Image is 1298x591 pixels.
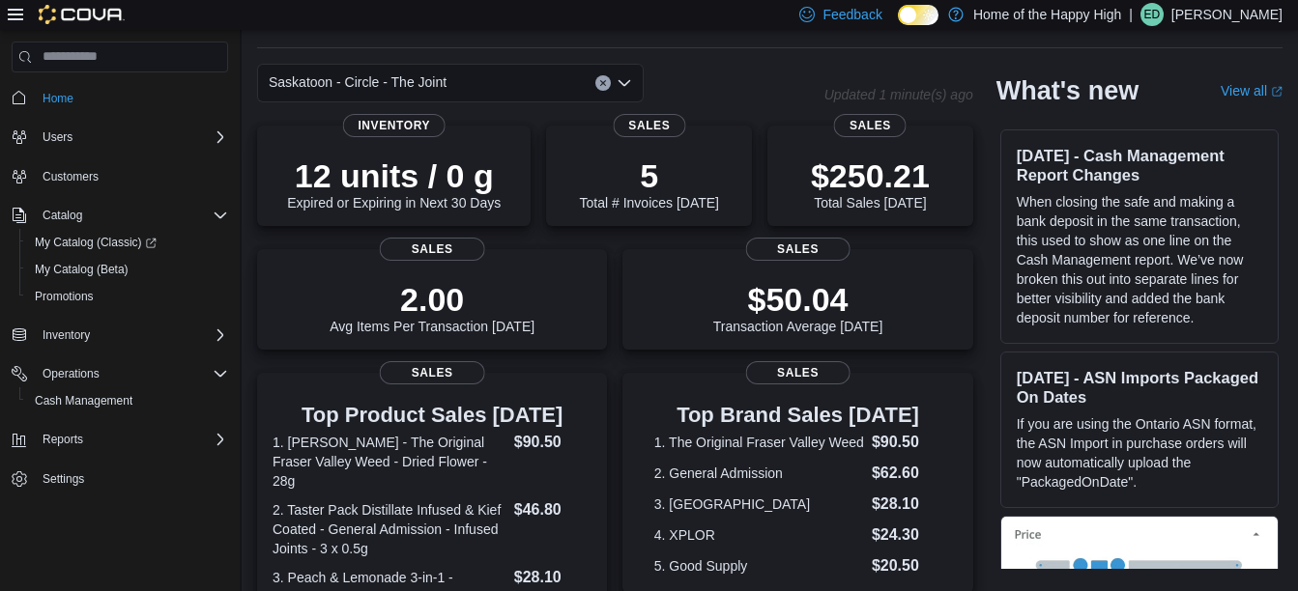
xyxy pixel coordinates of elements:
[35,126,228,149] span: Users
[35,467,92,491] a: Settings
[1271,86,1283,98] svg: External link
[287,156,501,195] p: 12 units / 0 g
[35,362,107,385] button: Operations
[898,25,899,26] span: Dark Mode
[834,114,907,137] span: Sales
[27,258,136,281] a: My Catalog (Beta)
[745,361,851,384] span: Sales
[654,433,864,452] dt: 1. The Original Fraser Valley Weed
[27,389,228,412] span: Cash Management
[872,492,941,516] dd: $28.10
[273,404,591,427] h3: Top Product Sales [DATE]
[514,431,592,454] dd: $90.50
[35,393,132,408] span: Cash Management
[713,280,883,319] p: $50.04
[973,3,1121,26] p: Home of the Happy High
[822,5,881,24] span: Feedback
[269,70,447,94] span: Saskatoon - Circle - The Joint
[35,164,228,188] span: Customers
[996,75,1139,106] h2: What's new
[35,324,98,347] button: Inventory
[1171,3,1283,26] p: [PERSON_NAME]
[35,428,91,451] button: Reports
[35,204,90,227] button: Catalog
[35,289,94,304] span: Promotions
[1144,3,1161,26] span: ED
[1140,3,1164,26] div: Emma Dewey
[35,86,228,110] span: Home
[27,389,140,412] a: Cash Management
[273,433,506,491] dt: 1. [PERSON_NAME] - The Original Fraser Valley Weed - Dried Flower - 28g
[613,114,685,137] span: Sales
[824,87,973,102] p: Updated 1 minute(s) ago
[43,208,82,223] span: Catalog
[617,75,632,91] button: Open list of options
[654,494,864,514] dt: 3. [GEOGRAPHIC_DATA]
[35,126,80,149] button: Users
[745,238,851,261] span: Sales
[35,165,106,188] a: Customers
[19,256,236,283] button: My Catalog (Beta)
[872,431,941,454] dd: $90.50
[273,500,506,558] dt: 2. Taster Pack Distillate Infused & Kief Coated - General Admission - Infused Joints - 3 x 0.5g
[713,280,883,334] div: Transaction Average [DATE]
[1221,83,1283,98] a: View allExternal link
[654,525,864,545] dt: 4. XPLOR
[27,285,228,308] span: Promotions
[1017,146,1262,184] h3: [DATE] - Cash Management Report Changes
[380,238,485,261] span: Sales
[35,324,228,347] span: Inventory
[43,471,84,487] span: Settings
[811,156,930,195] p: $250.21
[27,231,228,254] span: My Catalog (Classic)
[35,87,81,110] a: Home
[342,114,446,137] span: Inventory
[27,258,228,281] span: My Catalog (Beta)
[4,464,236,492] button: Settings
[4,426,236,453] button: Reports
[27,231,164,254] a: My Catalog (Classic)
[872,554,941,577] dd: $20.50
[514,566,592,589] dd: $28.10
[1017,414,1262,492] p: If you are using the Ontario ASN format, the ASN Import in purchase orders will now automatically...
[35,204,228,227] span: Catalog
[872,462,941,485] dd: $62.60
[898,5,938,25] input: Dark Mode
[330,280,534,319] p: 2.00
[380,361,485,384] span: Sales
[872,523,941,547] dd: $24.30
[43,169,99,184] span: Customers
[35,362,228,385] span: Operations
[1017,368,1262,407] h3: [DATE] - ASN Imports Packaged On Dates
[1017,192,1262,327] p: When closing the safe and making a bank deposit in the same transaction, this used to show as one...
[43,327,90,343] span: Inventory
[330,280,534,334] div: Avg Items Per Transaction [DATE]
[35,428,228,451] span: Reports
[35,466,228,491] span: Settings
[27,285,101,308] a: Promotions
[4,322,236,349] button: Inventory
[595,75,611,91] button: Clear input
[43,129,72,145] span: Users
[514,498,592,521] dd: $46.80
[4,360,236,387] button: Operations
[19,283,236,310] button: Promotions
[35,235,157,250] span: My Catalog (Classic)
[4,84,236,112] button: Home
[654,404,941,427] h3: Top Brand Sales [DATE]
[654,556,864,576] dt: 5. Good Supply
[580,156,719,211] div: Total # Invoices [DATE]
[19,387,236,414] button: Cash Management
[4,124,236,151] button: Users
[35,262,129,277] span: My Catalog (Beta)
[43,432,83,447] span: Reports
[43,366,100,381] span: Operations
[12,76,228,544] nav: Complex example
[580,156,719,195] p: 5
[654,464,864,483] dt: 2. General Admission
[811,156,930,211] div: Total Sales [DATE]
[39,5,125,24] img: Cova
[19,229,236,256] a: My Catalog (Classic)
[4,202,236,229] button: Catalog
[1129,3,1133,26] p: |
